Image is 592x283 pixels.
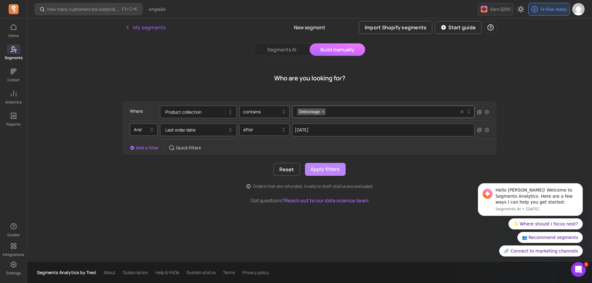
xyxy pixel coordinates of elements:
p: Reports [6,122,20,127]
span: Déstockage [297,108,321,115]
button: Toggle dark mode [515,3,527,15]
p: Earn $200 [490,6,511,12]
p: Analytics [5,100,22,105]
span: + [122,6,137,12]
button: ongle24 [145,4,169,15]
p: Quick filters [176,145,201,151]
button: Reset [273,163,300,176]
h1: Who are you looking for? [274,74,345,83]
p: Cohort [7,78,20,83]
button: Quick filters [169,145,201,151]
kbd: Ctrl [122,6,132,12]
a: System status [187,269,216,276]
button: My segments [122,21,168,34]
p: Start guide [448,24,476,31]
button: Last order date [160,123,237,136]
a: Privacy policy [242,269,269,276]
input: yyyy-mm-dd [292,123,475,136]
p: Orders that are refunded, invalid or draft status are excluded. [253,183,373,189]
p: Settings [6,271,21,276]
kbd: K [135,7,137,12]
p: Segments [5,55,23,60]
button: Segments AI [254,43,310,56]
p: Got questions? [122,197,497,204]
p: Integrations [3,252,24,257]
button: 14 files ready [528,3,570,16]
a: Help & FAQs [155,269,179,276]
a: About [104,269,116,276]
p: Guides [7,232,19,237]
button: Start guide [435,21,482,34]
a: Subscription [123,269,148,276]
span: ongle24 [149,6,166,12]
p: Home [8,33,19,38]
button: Reach out to our data science team [285,197,368,204]
button: Add a filter [130,145,158,151]
button: Guides [7,220,20,239]
p: How many customers are subscribed to my email list? [47,6,119,12]
button: Product collection [160,106,237,118]
p: 14 files ready [540,6,567,12]
iframe: Intercom notifications message [469,136,592,266]
button: Apply filters [305,163,346,176]
span: 1 [584,262,589,267]
button: Déstockage [292,106,475,118]
button: Earn $200 [478,3,513,15]
button: Import Shopify segments [359,21,433,34]
button: How many customers are subscribed to my email list?Ctrl+K [35,3,142,15]
p: Segments Analytics by Tresl [37,269,96,276]
button: Build manually [310,43,365,56]
a: Terms [223,269,235,276]
img: avatar [572,3,585,15]
p: New segment [294,24,325,31]
iframe: Intercom live chat [571,262,586,277]
p: Where [130,106,143,117]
